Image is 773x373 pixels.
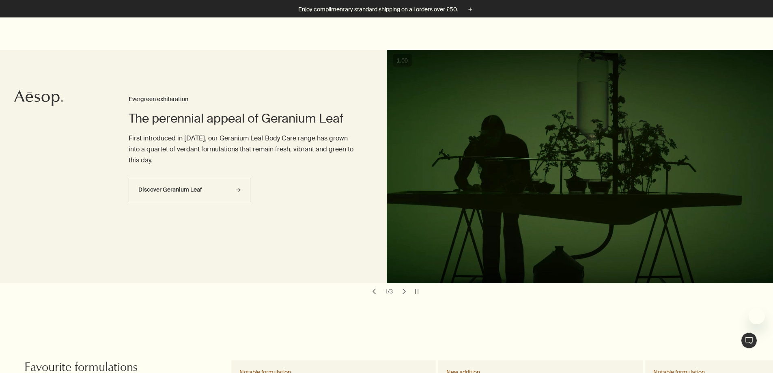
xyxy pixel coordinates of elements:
[368,286,380,297] button: previous slide
[129,95,354,104] h3: Evergreen exhilaration
[298,5,475,14] button: Enjoy complimentary standard shipping on all orders over £50.
[632,349,648,365] iframe: no content
[129,178,250,202] a: Discover Geranium Leaf
[14,90,63,106] svg: Aesop
[749,308,765,324] iframe: Close message from Aesop
[632,308,765,365] div: Aesop says "Welcome to Aesop. Would you like any assistance?". Open messaging window to continue ...
[298,5,458,14] p: Enjoy complimentary standard shipping on all orders over £50.
[129,110,354,127] h2: The perennial appeal of Geranium Leaf
[398,286,410,297] button: next slide
[14,90,63,108] a: Aesop
[411,286,422,297] button: pause
[383,288,395,295] div: 1 / 3
[129,133,354,166] p: First introduced in [DATE], our Geranium Leaf Body Care range has grown into a quartet of verdant...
